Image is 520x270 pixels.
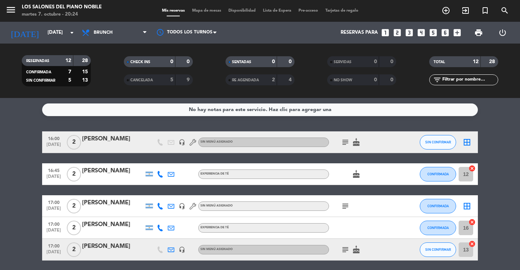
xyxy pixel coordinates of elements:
[334,78,352,82] span: NO SHOW
[45,220,63,228] span: 17:00
[187,59,191,64] strong: 0
[170,77,173,82] strong: 5
[26,70,51,74] span: CONFIRMADA
[442,76,498,84] input: Filtrar por nombre...
[5,4,16,18] button: menu
[390,77,395,82] strong: 0
[341,245,350,254] i: subject
[67,242,81,257] span: 2
[232,78,259,82] span: RE AGENDADA
[179,139,185,146] i: headset_mic
[352,138,361,147] i: cake
[130,60,150,64] span: CHECK INS
[82,69,89,74] strong: 15
[45,198,63,206] span: 17:00
[67,167,81,181] span: 2
[420,221,456,235] button: CONFIRMADA
[45,166,63,174] span: 16:45
[473,59,479,64] strong: 12
[427,204,449,208] span: CONFIRMADA
[272,59,275,64] strong: 0
[489,59,496,64] strong: 28
[474,28,483,37] span: print
[425,247,451,251] span: SIN CONFIRMAR
[200,248,233,251] span: Sin menú asignado
[68,28,76,37] i: arrow_drop_down
[491,22,515,44] div: LOG OUT
[259,9,295,13] span: Lista de Espera
[82,78,89,83] strong: 13
[381,28,390,37] i: looks_one
[45,206,63,214] span: [DATE]
[393,28,402,37] i: looks_two
[232,60,251,64] span: SENTADAS
[468,165,476,172] i: cancel
[130,78,153,82] span: CANCELADA
[420,242,456,257] button: SIN CONFIRMAR
[45,250,63,258] span: [DATE]
[82,198,144,208] div: [PERSON_NAME]
[463,202,471,210] i: border_all
[200,204,233,207] span: Sin menú asignado
[5,25,44,41] i: [DATE]
[468,240,476,247] i: cancel
[433,75,442,84] i: filter_list
[289,59,293,64] strong: 0
[26,59,49,63] span: RESERVADAS
[500,6,509,15] i: search
[434,60,445,64] span: TOTAL
[428,28,438,37] i: looks_5
[22,4,102,11] div: Los Salones del Piano Nobile
[45,134,63,142] span: 16:00
[341,202,350,210] i: subject
[452,28,462,37] i: add_box
[82,58,89,63] strong: 28
[461,6,470,15] i: exit_to_app
[425,140,451,144] span: SIN CONFIRMAR
[374,59,377,64] strong: 0
[67,199,81,213] span: 2
[420,199,456,213] button: CONFIRMADA
[189,106,332,114] div: No hay notas para este servicio. Haz clic para agregar una
[188,9,225,13] span: Mapa de mesas
[200,226,229,229] span: EXPERIENCIA DE TÉ
[67,221,81,235] span: 2
[463,138,471,147] i: border_all
[334,60,352,64] span: SERVIDAS
[179,246,185,253] i: headset_mic
[417,28,426,37] i: looks_4
[427,172,449,176] span: CONFIRMADA
[200,140,233,143] span: Sin menú asignado
[272,77,275,82] strong: 2
[82,220,144,229] div: [PERSON_NAME]
[289,77,293,82] strong: 4
[45,174,63,183] span: [DATE]
[442,6,450,15] i: add_circle_outline
[82,166,144,176] div: [PERSON_NAME]
[341,138,350,147] i: subject
[374,77,377,82] strong: 0
[352,170,361,179] i: cake
[200,172,229,175] span: EXPERIENCIA DE TÉ
[481,6,489,15] i: turned_in_not
[352,245,361,254] i: cake
[45,142,63,151] span: [DATE]
[26,79,55,82] span: SIN CONFIRMAR
[295,9,322,13] span: Pre-acceso
[420,167,456,181] button: CONFIRMADA
[82,134,144,144] div: [PERSON_NAME]
[45,228,63,236] span: [DATE]
[158,9,188,13] span: Mis reservas
[427,226,449,230] span: CONFIRMADA
[45,241,63,250] span: 17:00
[420,135,456,150] button: SIN CONFIRMAR
[5,4,16,15] i: menu
[187,77,191,82] strong: 9
[498,28,507,37] i: power_settings_new
[405,28,414,37] i: looks_3
[94,30,113,35] span: Brunch
[22,11,102,18] div: martes 7. octubre - 20:24
[67,135,81,150] span: 2
[440,28,450,37] i: looks_6
[82,242,144,251] div: [PERSON_NAME]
